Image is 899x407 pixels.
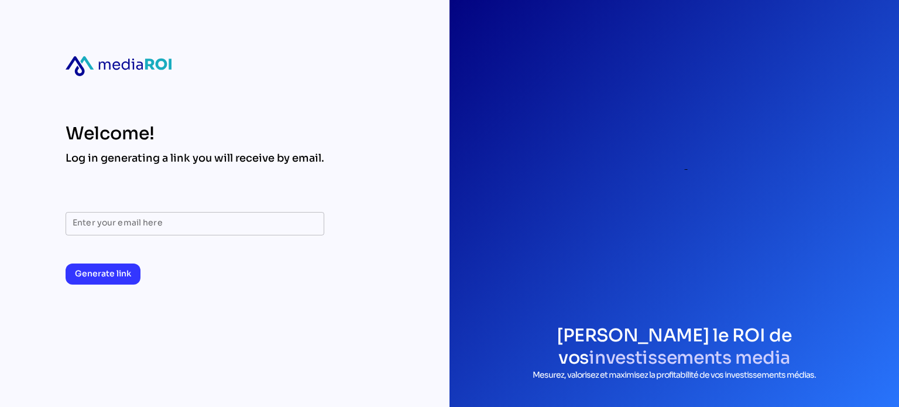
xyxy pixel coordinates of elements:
button: Generate link [66,264,140,285]
h1: [PERSON_NAME] le ROI de vos [473,324,876,369]
div: mediaroi [66,56,171,76]
span: Generate link [75,266,131,281]
div: login [543,37,806,301]
div: Log in generating a link you will receive by email. [66,151,324,165]
div: Welcome! [66,123,324,144]
p: Mesurez, valorisez et maximisez la profitabilité de vos investissements médias. [473,369,876,381]
span: investissements media [589,347,790,369]
input: Enter your email here [73,212,317,235]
